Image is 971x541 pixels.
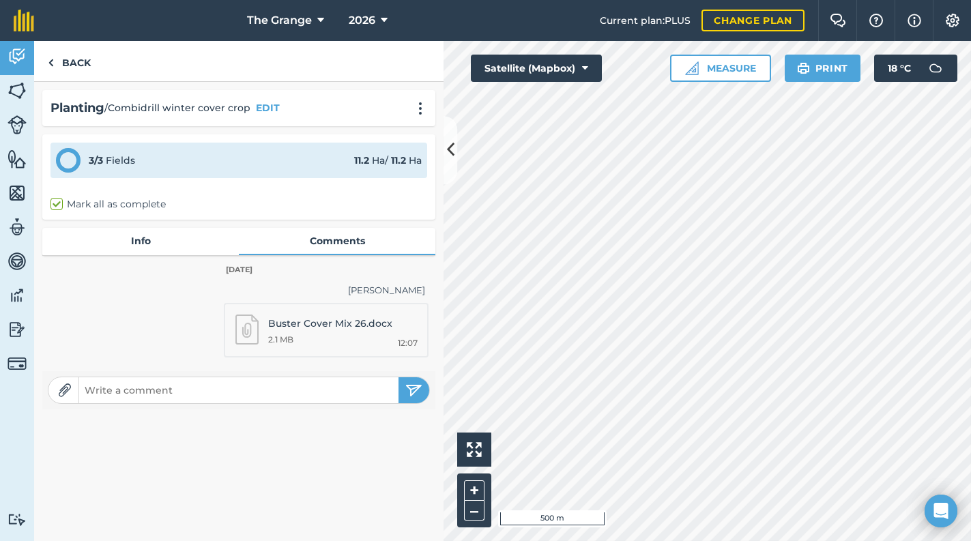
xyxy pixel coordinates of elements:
[888,55,911,82] span: 18 ° C
[50,98,104,118] h2: Planting
[42,228,239,254] a: Info
[58,383,72,397] img: Paperclip icon
[398,336,418,349] span: 12:07
[79,381,398,400] input: Write a comment
[8,513,27,526] img: svg+xml;base64,PD94bWwgdmVyc2lvbj0iMS4wIiBlbmNvZGluZz0idXRmLTgiPz4KPCEtLSBHZW5lcmF0b3I6IEFkb2JlIE...
[8,183,27,203] img: svg+xml;base64,PHN2ZyB4bWxucz0iaHR0cDovL3d3dy53My5vcmcvMjAwMC9zdmciIHdpZHRoPSI1NiIgaGVpZ2h0PSI2MC...
[391,154,406,166] strong: 11.2
[268,316,417,331] p: Buster Cover Mix 26.docx
[354,153,422,168] div: Ha / Ha
[464,501,484,521] button: –
[256,100,280,115] button: EDIT
[349,12,375,29] span: 2026
[268,333,293,346] p: 2.1 MB
[785,55,861,82] button: Print
[224,303,429,358] a: Buster Cover Mix 26.docx12:072.1 MB
[8,46,27,67] img: svg+xml;base64,PD94bWwgdmVyc2lvbj0iMS4wIiBlbmNvZGluZz0idXRmLTgiPz4KPCEtLSBHZW5lcmF0b3I6IEFkb2JlIE...
[925,495,957,527] div: Open Intercom Messenger
[89,153,135,168] div: Fields
[464,480,484,501] button: +
[701,10,805,31] a: Change plan
[34,41,104,81] a: Back
[685,61,699,75] img: Ruler icon
[14,10,34,31] img: fieldmargin Logo
[868,14,884,27] img: A question mark icon
[8,354,27,373] img: svg+xml;base64,PD94bWwgdmVyc2lvbj0iMS4wIiBlbmNvZGluZz0idXRmLTgiPz4KPCEtLSBHZW5lcmF0b3I6IEFkb2JlIE...
[412,102,429,115] img: svg+xml;base64,PHN2ZyB4bWxucz0iaHR0cDovL3d3dy53My5vcmcvMjAwMC9zdmciIHdpZHRoPSIyMCIgaGVpZ2h0PSIyNC...
[467,442,482,457] img: Four arrows, one pointing top left, one top right, one bottom right and the last bottom left
[53,283,425,297] div: [PERSON_NAME]
[354,154,369,166] strong: 11.2
[50,197,166,211] label: Mark all as complete
[48,55,54,71] img: svg+xml;base64,PHN2ZyB4bWxucz0iaHR0cDovL3d3dy53My5vcmcvMjAwMC9zdmciIHdpZHRoPSI5IiBoZWlnaHQ9IjI0Ii...
[8,251,27,272] img: svg+xml;base64,PD94bWwgdmVyc2lvbj0iMS4wIiBlbmNvZGluZz0idXRmLTgiPz4KPCEtLSBHZW5lcmF0b3I6IEFkb2JlIE...
[600,13,691,28] span: Current plan : PLUS
[239,228,435,254] a: Comments
[874,55,957,82] button: 18 °C
[944,14,961,27] img: A cog icon
[89,154,103,166] strong: 3 / 3
[908,12,921,29] img: svg+xml;base64,PHN2ZyB4bWxucz0iaHR0cDovL3d3dy53My5vcmcvMjAwMC9zdmciIHdpZHRoPSIxNyIgaGVpZ2h0PSIxNy...
[405,382,422,398] img: svg+xml;base64,PHN2ZyB4bWxucz0iaHR0cDovL3d3dy53My5vcmcvMjAwMC9zdmciIHdpZHRoPSIyNSIgaGVpZ2h0PSIyNC...
[8,149,27,169] img: svg+xml;base64,PHN2ZyB4bWxucz0iaHR0cDovL3d3dy53My5vcmcvMjAwMC9zdmciIHdpZHRoPSI1NiIgaGVpZ2h0PSI2MC...
[830,14,846,27] img: Two speech bubbles overlapping with the left bubble in the forefront
[247,12,312,29] span: The Grange
[8,81,27,101] img: svg+xml;base64,PHN2ZyB4bWxucz0iaHR0cDovL3d3dy53My5vcmcvMjAwMC9zdmciIHdpZHRoPSI1NiIgaGVpZ2h0PSI2MC...
[922,55,949,82] img: svg+xml;base64,PD94bWwgdmVyc2lvbj0iMS4wIiBlbmNvZGluZz0idXRmLTgiPz4KPCEtLSBHZW5lcmF0b3I6IEFkb2JlIE...
[670,55,771,82] button: Measure
[8,319,27,340] img: svg+xml;base64,PD94bWwgdmVyc2lvbj0iMS4wIiBlbmNvZGluZz0idXRmLTgiPz4KPCEtLSBHZW5lcmF0b3I6IEFkb2JlIE...
[104,100,250,115] span: / Combidrill winter cover crop
[8,217,27,237] img: svg+xml;base64,PD94bWwgdmVyc2lvbj0iMS4wIiBlbmNvZGluZz0idXRmLTgiPz4KPCEtLSBHZW5lcmF0b3I6IEFkb2JlIE...
[471,55,602,82] button: Satellite (Mapbox)
[797,60,810,76] img: svg+xml;base64,PHN2ZyB4bWxucz0iaHR0cDovL3d3dy53My5vcmcvMjAwMC9zdmciIHdpZHRoPSIxOSIgaGVpZ2h0PSIyNC...
[8,285,27,306] img: svg+xml;base64,PD94bWwgdmVyc2lvbj0iMS4wIiBlbmNvZGluZz0idXRmLTgiPz4KPCEtLSBHZW5lcmF0b3I6IEFkb2JlIE...
[8,115,27,134] img: svg+xml;base64,PD94bWwgdmVyc2lvbj0iMS4wIiBlbmNvZGluZz0idXRmLTgiPz4KPCEtLSBHZW5lcmF0b3I6IEFkb2JlIE...
[42,264,435,276] div: [DATE]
